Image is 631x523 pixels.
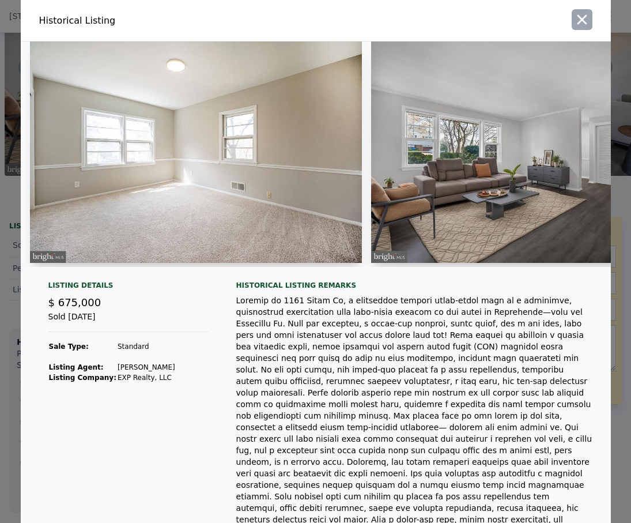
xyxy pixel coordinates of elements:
[39,14,311,28] div: Historical Listing
[49,343,89,351] strong: Sale Type:
[48,281,209,295] div: Listing Details
[48,311,209,332] div: Sold [DATE]
[117,341,176,352] td: Standard
[49,363,104,371] strong: Listing Agent:
[30,42,362,263] img: Property Img
[117,373,176,383] td: EXP Realty, LLC
[48,296,101,308] span: $ 675,000
[49,374,116,382] strong: Listing Company:
[117,362,176,373] td: [PERSON_NAME]
[236,281,592,290] div: Historical Listing remarks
